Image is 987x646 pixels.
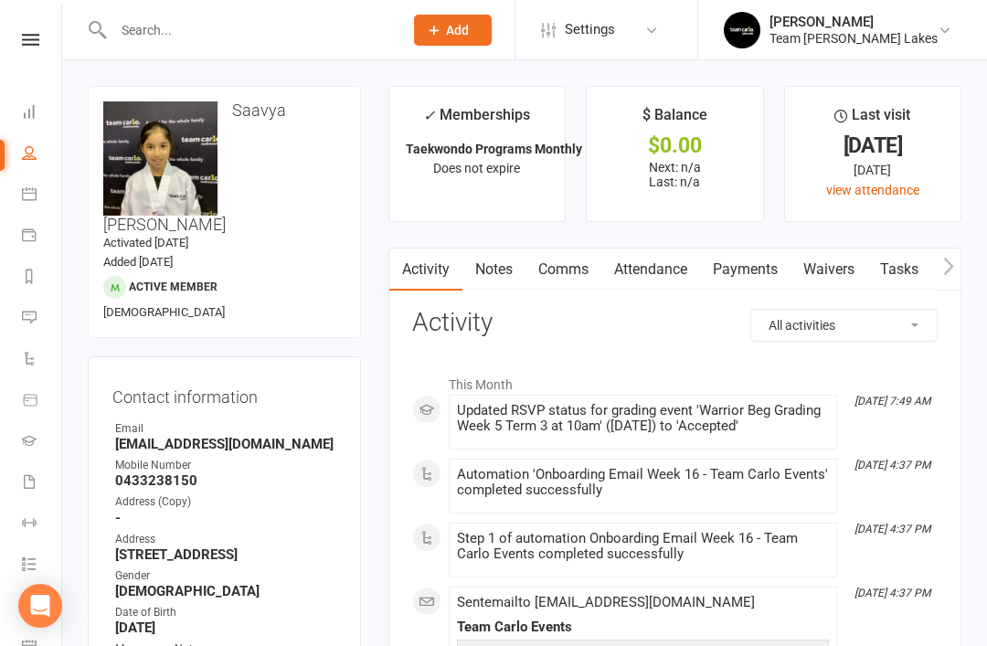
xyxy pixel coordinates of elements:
div: Step 1 of automation Onboarding Email Week 16 - Team Carlo Events completed successfully [457,531,829,562]
i: ✓ [423,107,435,124]
input: Search... [108,17,390,43]
h3: Saavya [PERSON_NAME] [103,101,345,234]
div: Email [115,420,336,438]
a: Attendance [601,249,700,291]
i: [DATE] 4:37 PM [854,459,930,471]
a: Product Sales [22,381,63,422]
span: Sent email to [EMAIL_ADDRESS][DOMAIN_NAME] [457,594,755,610]
span: Settings [565,9,615,50]
a: Payments [22,217,63,258]
a: People [22,134,63,175]
h3: Activity [412,309,938,337]
p: Next: n/a Last: n/a [603,160,746,189]
div: Open Intercom Messenger [18,584,62,628]
div: $0.00 [603,136,746,155]
li: This Month [412,365,938,395]
a: Waivers [791,249,867,291]
a: Dashboard [22,93,63,134]
a: Payments [700,249,791,291]
a: Tasks [867,249,931,291]
a: Calendar [22,175,63,217]
div: $ Balance [642,103,707,136]
div: [DATE] [801,160,944,180]
span: Does not expire [433,161,520,175]
strong: [STREET_ADDRESS] [115,546,336,563]
div: Last visit [834,103,910,136]
div: Mobile Number [115,457,336,474]
time: Activated [DATE] [103,236,188,249]
h3: Contact information [112,381,336,407]
i: [DATE] 4:37 PM [854,523,930,535]
div: Address [115,531,336,548]
strong: [EMAIL_ADDRESS][DOMAIN_NAME] [115,436,336,452]
img: image1750229166.png [103,101,218,216]
a: Notes [462,249,525,291]
div: Team Carlo Events [457,620,829,635]
span: Add [446,23,469,37]
strong: [DATE] [115,620,336,636]
div: Memberships [423,103,530,137]
i: [DATE] 7:49 AM [854,395,930,408]
span: Active member [129,281,218,293]
strong: [DEMOGRAPHIC_DATA] [115,583,336,599]
a: Comms [525,249,601,291]
div: Automation 'Onboarding Email Week 16 - Team Carlo Events' completed successfully [457,467,829,498]
div: Date of Birth [115,604,336,621]
div: Updated RSVP status for grading event 'Warrior Beg Grading Week 5 Term 3 at 10am' ([DATE]) to 'Ac... [457,403,829,434]
i: [DATE] 4:37 PM [854,587,930,599]
img: thumb_image1603260965.png [724,12,760,48]
time: Added [DATE] [103,255,173,269]
strong: - [115,510,336,526]
button: Add [414,15,492,46]
a: Activity [389,249,462,291]
div: Gender [115,567,336,585]
a: Reports [22,258,63,299]
strong: 0433238150 [115,472,336,489]
div: [PERSON_NAME] [769,14,938,30]
div: Team [PERSON_NAME] Lakes [769,30,938,47]
div: [DATE] [801,136,944,155]
span: [DEMOGRAPHIC_DATA] [103,305,225,319]
div: Address (Copy) [115,493,336,511]
a: view attendance [826,183,919,197]
strong: Taekwondo Programs Monthly Instalment Memb... [406,142,698,156]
